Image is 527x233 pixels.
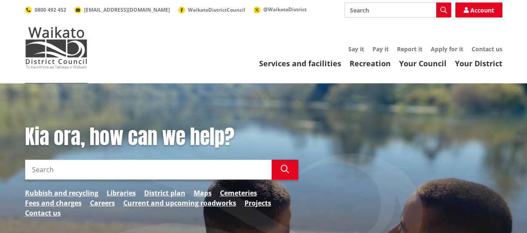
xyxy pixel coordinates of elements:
a: Libraries [107,188,136,198]
a: Maps [194,188,212,198]
a: Careers [90,198,115,208]
h1: Kia ora, how can we help? [25,125,298,149]
input: Search input [25,160,272,180]
span: [EMAIL_ADDRESS][DOMAIN_NAME] [84,6,170,13]
a: Cemeteries [220,188,257,198]
a: WaikatoDistrictCouncil [178,6,245,13]
a: @WaikatoDistrict [254,6,307,13]
input: Search input [345,3,451,18]
a: Your District [455,58,502,68]
a: Contact us [472,45,502,53]
img: Waikato District Council - Te Kaunihera aa Takiwaa o Waikato [25,27,87,68]
a: Recreation [350,58,391,68]
span: 0800 492 452 [35,6,66,13]
span: @WaikatoDistrict [263,6,307,13]
span: WaikatoDistrictCouncil [188,6,245,13]
a: District plan [144,188,185,198]
a: Report it [397,45,422,53]
a: [EMAIL_ADDRESS][DOMAIN_NAME] [75,6,170,13]
a: Fees and charges [25,198,82,208]
a: Services and facilities [259,58,341,68]
a: Apply for it [431,45,463,53]
a: Projects [245,198,271,208]
a: Contact us [25,208,61,218]
a: 0800 492 452 [25,6,66,13]
a: Current and upcoming roadworks [123,198,236,208]
a: Say it [348,45,364,53]
a: Your Council [399,58,447,68]
a: Pay it [372,45,389,53]
a: Account [455,3,502,18]
a: Rubbish and recycling [25,188,98,198]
